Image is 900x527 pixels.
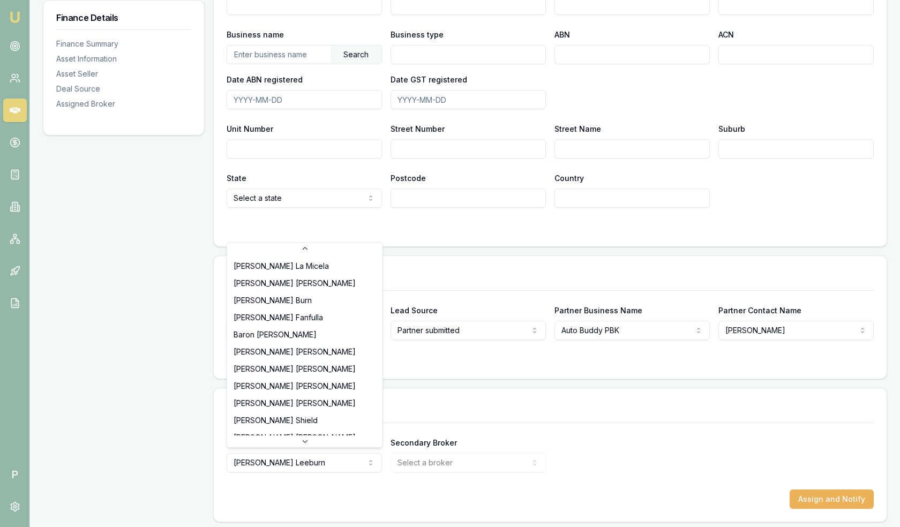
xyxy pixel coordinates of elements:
span: [PERSON_NAME] [PERSON_NAME] [234,364,356,374]
span: Baron [PERSON_NAME] [234,329,317,340]
span: [PERSON_NAME] [PERSON_NAME] [234,381,356,392]
span: [PERSON_NAME] Shield [234,415,318,426]
span: [PERSON_NAME] Fanfulla [234,312,323,323]
span: [PERSON_NAME] Burn [234,295,312,306]
span: [PERSON_NAME] [PERSON_NAME] [234,398,356,409]
span: [PERSON_NAME] [PERSON_NAME] [234,432,356,443]
span: [PERSON_NAME] [PERSON_NAME] [234,347,356,357]
span: [PERSON_NAME] La Micela [234,261,329,272]
span: [PERSON_NAME] [PERSON_NAME] [234,278,356,289]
